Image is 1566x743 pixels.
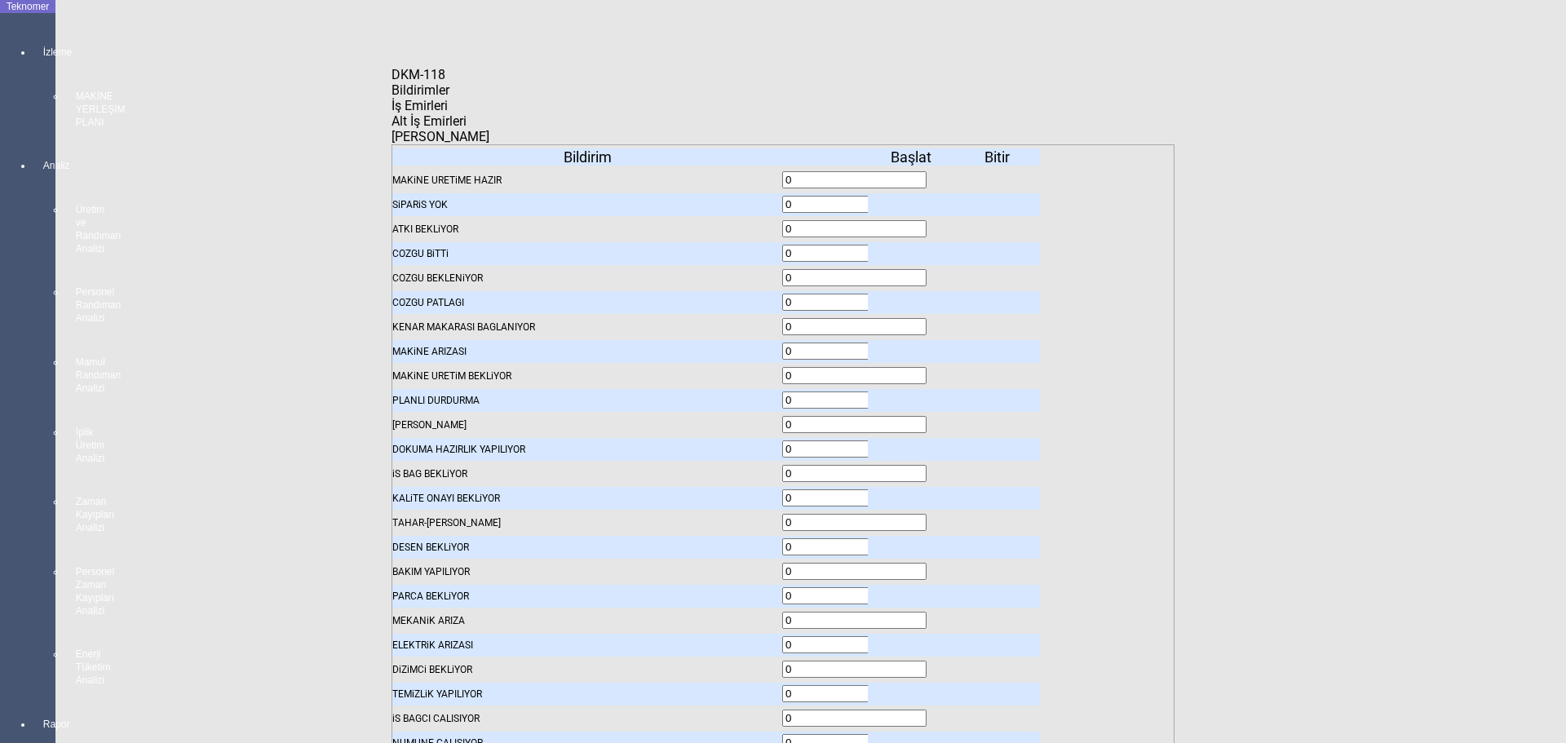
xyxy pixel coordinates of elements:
div: DOKUMA HAZIRLIK YAPILIYOR [392,438,782,461]
div: COZGU BEKLENiYOR [392,267,782,290]
div: KALiTE ONAYI BEKLiYOR [392,487,782,510]
input: With Spin And Buttons [782,171,927,188]
input: With Spin And Buttons [782,343,927,360]
div: Başlat [868,148,953,166]
div: MAKiNE URETiM BEKLiYOR [392,365,782,387]
div: COZGU PATLAGI [392,291,782,314]
div: ELEKTRiK ARIZASI [392,634,782,657]
div: MEKANiK ARIZA [392,609,782,632]
input: With Spin And Buttons [782,489,927,506]
span: İş Emirleri [391,98,448,113]
div: MAKiNE URETiME HAZIR [392,169,782,192]
input: With Spin And Buttons [782,710,927,727]
div: PARCA BEKLiYOR [392,585,782,608]
input: With Spin And Buttons [782,391,927,409]
input: With Spin And Buttons [782,367,927,384]
span: Alt İş Emirleri [391,113,467,129]
input: With Spin And Buttons [782,318,927,335]
div: MAKiNE ARIZASI [392,340,782,363]
input: With Spin And Buttons [782,612,927,629]
div: DiZiMCi BEKLiYOR [392,658,782,681]
div: TAHAR-[PERSON_NAME] [392,511,782,534]
input: With Spin And Buttons [782,587,927,604]
div: KENAR MAKARASI BAGLANIYOR [392,316,782,338]
input: With Spin And Buttons [782,514,927,531]
div: Bitir [954,148,1040,166]
div: [PERSON_NAME] [392,414,782,436]
span: [PERSON_NAME] [391,129,489,144]
div: PLANLI DURDURMA [392,389,782,412]
input: With Spin And Buttons [782,196,927,213]
input: With Spin And Buttons [782,465,927,482]
div: iS BAG BEKLiYOR [392,462,782,485]
input: With Spin And Buttons [782,685,927,702]
input: With Spin And Buttons [782,636,927,653]
input: With Spin And Buttons [782,220,927,237]
span: Bildirimler [391,82,449,98]
input: With Spin And Buttons [782,269,927,286]
input: With Spin And Buttons [782,245,927,262]
input: With Spin And Buttons [782,563,927,580]
input: With Spin And Buttons [782,294,927,311]
div: SiPARiS YOK [392,193,782,216]
div: Bildirim [392,148,782,166]
div: TEMiZLiK YAPILIYOR [392,683,782,705]
div: DKM-118 [391,67,453,82]
div: ATKI BEKLiYOR [392,218,782,241]
input: With Spin And Buttons [782,416,927,433]
input: With Spin And Buttons [782,538,927,555]
div: DESEN BEKLiYOR [392,536,782,559]
div: BAKIM YAPILIYOR [392,560,782,583]
div: COZGU BiTTi [392,242,782,265]
input: With Spin And Buttons [782,661,927,678]
div: iS BAGCI CALISIYOR [392,707,782,730]
input: With Spin And Buttons [782,440,927,458]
